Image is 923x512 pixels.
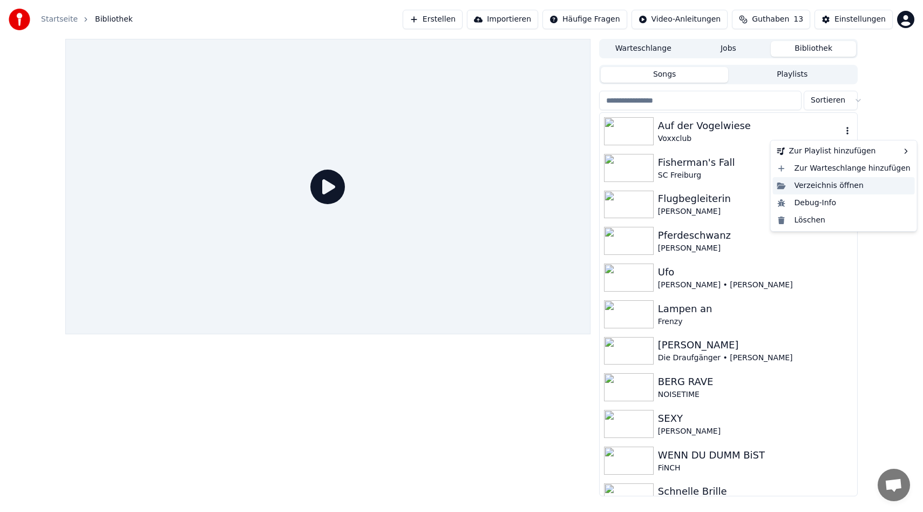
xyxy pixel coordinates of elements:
div: Zur Playlist hinzufügen [773,143,915,160]
button: Warteschlange [601,41,686,57]
div: SEXY [658,411,853,426]
div: BERG RAVE [658,374,853,389]
span: 13 [793,14,803,25]
span: Sortieren [811,95,845,106]
div: [PERSON_NAME] • [PERSON_NAME] [658,280,853,291]
button: Bibliothek [771,41,856,57]
div: Einstellungen [834,14,886,25]
div: Frenzy [658,316,853,327]
div: Schnelle Brille [658,484,853,499]
div: Fisherman's Fall [658,155,853,170]
div: Flugbegleiterin [658,191,853,206]
div: FiNCH [658,463,853,474]
span: Bibliothek [95,14,133,25]
a: Chat öffnen [878,469,910,501]
div: Zur Warteschlange hinzufügen [773,160,915,177]
div: [PERSON_NAME] [658,426,853,437]
button: Häufige Fragen [542,10,627,29]
button: Video-Anleitungen [632,10,728,29]
span: Guthaben [752,14,789,25]
button: Guthaben13 [732,10,810,29]
div: NOISETIME [658,389,853,400]
button: Songs [601,67,729,83]
div: [PERSON_NAME] [658,338,853,353]
div: SC Freiburg [658,170,853,181]
button: Playlists [728,67,856,83]
nav: breadcrumb [41,14,133,25]
div: Ufo [658,265,853,280]
button: Erstellen [403,10,463,29]
div: [PERSON_NAME] [658,243,853,254]
div: Löschen [773,212,915,229]
button: Jobs [686,41,771,57]
div: Debug-Info [773,194,915,212]
div: Pferdeschwanz [658,228,853,243]
div: Auf der Vogelwiese [658,118,842,133]
div: WENN DU DUMM BiST [658,448,853,463]
div: [PERSON_NAME] [658,206,853,217]
button: Importieren [467,10,538,29]
img: youka [9,9,30,30]
div: Lampen an [658,301,853,316]
div: Die Draufgänger • [PERSON_NAME] [658,353,853,363]
div: Verzeichnis öffnen [773,177,915,194]
div: Voxxclub [658,133,842,144]
a: Startseite [41,14,78,25]
button: Einstellungen [815,10,893,29]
